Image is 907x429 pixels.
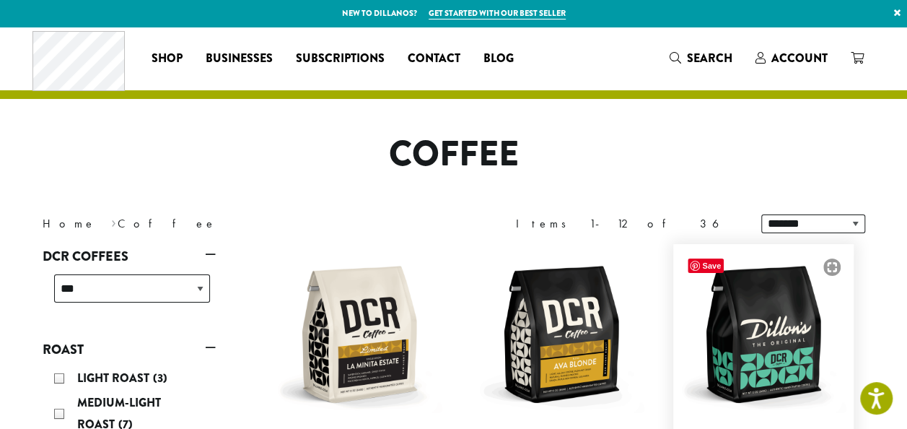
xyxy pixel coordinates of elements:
[483,50,514,68] span: Blog
[43,215,432,233] nav: Breadcrumb
[516,215,740,233] div: Items 1-12 of 36
[429,7,566,19] a: Get started with our best seller
[111,210,116,233] span: ›
[771,50,828,66] span: Account
[296,50,385,68] span: Subscriptions
[140,47,194,70] a: Shop
[478,251,644,417] img: DCR-12oz-Ava-Blonde-Stock-scaled.png
[43,337,216,362] a: Roast
[276,251,442,417] img: DCR-12oz-La-Minita-Estate-Stock-scaled.png
[32,134,876,175] h1: Coffee
[206,50,273,68] span: Businesses
[687,50,732,66] span: Search
[77,370,153,386] span: Light Roast
[152,50,183,68] span: Shop
[153,370,167,386] span: (3)
[688,259,724,273] span: Save
[43,269,216,320] div: DCR Coffees
[408,50,460,68] span: Contact
[43,244,216,269] a: DCR Coffees
[680,251,846,417] img: DCR-12oz-Dillons-Stock-scaled.png
[658,46,744,70] a: Search
[43,216,96,231] a: Home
